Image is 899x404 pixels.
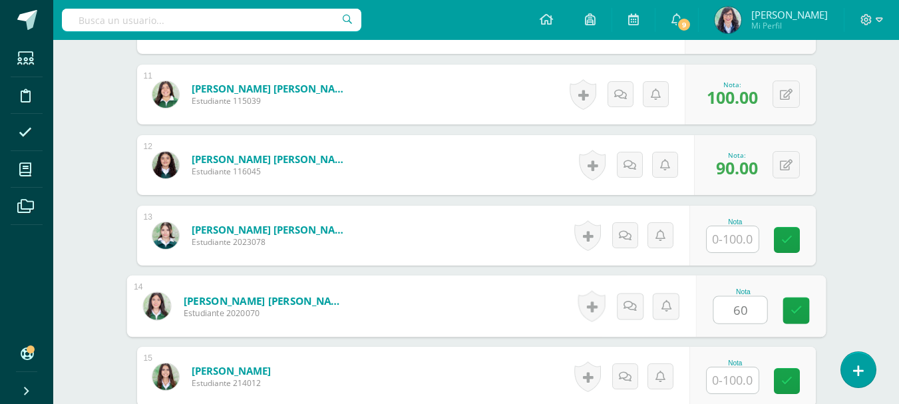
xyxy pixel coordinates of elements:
img: 622531fd844c7e8a889fe41b9fa8069c.png [152,222,179,249]
img: c48659ddc59f9dd3525ae9f748d3c5e0.png [152,152,179,178]
div: Nota [706,359,765,367]
span: Estudiante 2023078 [192,236,351,248]
div: Nota: [707,80,758,89]
a: [PERSON_NAME] [PERSON_NAME] [183,294,347,307]
span: Estudiante 2020070 [183,307,347,319]
a: [PERSON_NAME] [PERSON_NAME] [192,223,351,236]
span: 100.00 [707,86,758,108]
span: 90.00 [716,156,758,179]
img: feef98d3e48c09d52a01cb7e66e13521.png [715,7,741,33]
span: Estudiante 214012 [192,377,271,389]
span: Estudiante 116045 [192,166,351,177]
a: [PERSON_NAME] [PERSON_NAME] [192,152,351,166]
img: 40459abb1604f01767fa3ae9c461ad83.png [152,363,179,390]
span: Mi Perfil [751,20,828,31]
a: [PERSON_NAME] [PERSON_NAME] [192,82,351,95]
img: ee0c6a826cc61cb4338c68ca2b639c54.png [143,292,170,319]
div: Nota [706,218,765,226]
span: 9 [677,17,691,32]
input: Busca un usuario... [62,9,361,31]
span: Estudiante 115039 [192,95,351,106]
a: [PERSON_NAME] [192,364,271,377]
img: a478b10ea490de47a8cbd13f9fa61e53.png [152,81,179,108]
input: 0-100.0 [713,297,767,323]
div: Nota [713,288,773,296]
span: [PERSON_NAME] [751,8,828,21]
input: 0-100.0 [707,367,759,393]
div: Nota: [716,150,758,160]
input: 0-100.0 [707,226,759,252]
